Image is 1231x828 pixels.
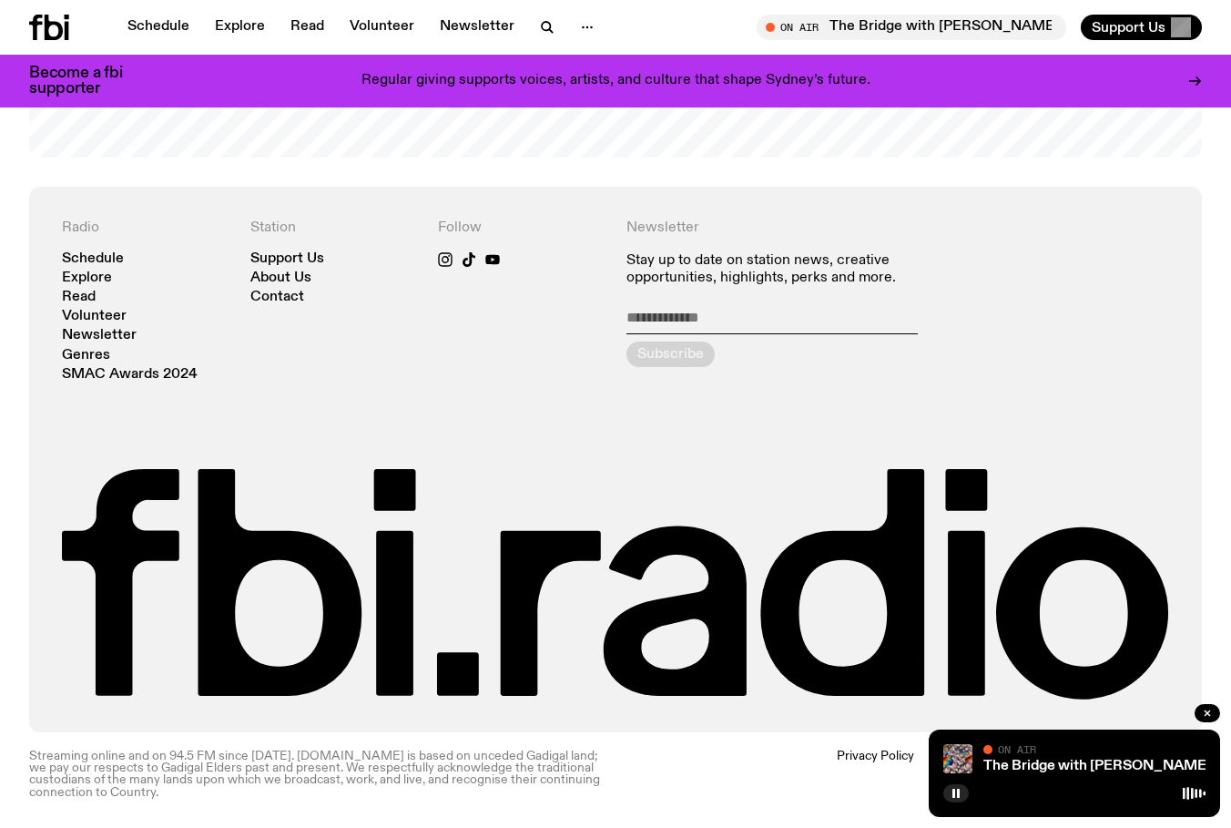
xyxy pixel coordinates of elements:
button: On AirThe Bridge with [PERSON_NAME] [757,15,1066,40]
h4: Station [250,220,417,237]
a: About Us [250,271,311,285]
p: Stay up to date on station news, creative opportunities, highlights, perks and more. [626,252,981,287]
a: Volunteer [62,310,127,323]
a: Volunteer [339,15,425,40]
span: On Air [998,743,1036,755]
p: Regular giving supports voices, artists, and culture that shape Sydney’s future. [361,73,870,89]
h4: Radio [62,220,229,237]
a: Newsletter [62,329,137,342]
a: Explore [62,271,112,285]
a: Schedule [117,15,200,40]
a: SMAC Awards 2024 [62,368,198,382]
p: Streaming online and on 94.5 FM since [DATE]. [DOMAIN_NAME] is based on unceded Gadigal land; we ... [29,751,605,799]
a: Explore [204,15,276,40]
a: Genres [62,349,110,363]
a: The Bridge with [PERSON_NAME] [983,759,1211,773]
button: Support Us [1081,15,1202,40]
a: Support Us [250,252,324,266]
h4: Newsletter [626,220,981,237]
h3: Become a fbi supporter [29,66,146,97]
a: Read [280,15,335,40]
a: Privacy Policy [837,751,914,799]
h4: Follow [438,220,605,237]
a: Newsletter [429,15,525,40]
span: Support Us [1092,19,1165,36]
button: Subscribe [626,342,715,367]
a: Read [62,291,96,304]
a: Contact [250,291,304,304]
a: Schedule [62,252,124,266]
